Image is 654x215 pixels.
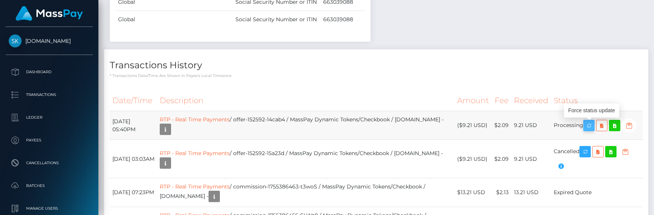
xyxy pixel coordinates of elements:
[160,183,230,190] a: RTP - Real Time Payments
[157,111,455,140] td: / offer-152592-14cab4 / MassPay Dynamic Tokens/Checkbook / [DOMAIN_NAME] -
[9,203,90,214] p: Manage Users
[551,178,643,207] td: Expired Quote
[511,90,551,111] th: Received
[110,140,157,178] td: [DATE] 03:03AM
[6,63,93,82] a: Dashboard
[9,89,90,100] p: Transactions
[160,150,230,157] a: RTP - Real Time Payments
[511,178,551,207] td: 13.21 USD
[492,140,511,178] td: $2.09
[110,90,157,111] th: Date/Time
[6,38,93,44] span: [DOMAIN_NAME]
[6,85,93,104] a: Transactions
[492,178,511,207] td: $2.13
[110,73,643,78] p: * Transactions date/time are shown in payee's local timezone
[455,140,492,178] td: ($9.21 USD)
[551,90,643,111] th: Status
[455,90,492,111] th: Amount
[157,140,455,178] td: / offer-152592-15a23d / MassPay Dynamic Tokens/Checkbook / [DOMAIN_NAME] -
[160,116,230,123] a: RTP - Real Time Payments
[564,104,619,118] div: Force status update
[110,178,157,207] td: [DATE] 07:23PM
[6,131,93,150] a: Payees
[9,157,90,169] p: Cancellations
[9,112,90,123] p: Ledger
[9,180,90,191] p: Batches
[157,90,455,111] th: Description
[551,111,643,140] td: Processing
[551,140,643,178] td: Cancelled
[6,176,93,195] a: Batches
[110,111,157,140] td: [DATE] 05:40PM
[157,178,455,207] td: / commission-1755386463-t3woS / MassPay Dynamic Tokens/Checkbook / [DOMAIN_NAME] -
[9,135,90,146] p: Payees
[9,66,90,78] p: Dashboard
[110,59,643,72] h4: Transactions History
[492,90,511,111] th: Fee
[321,11,365,28] td: 663039088
[115,11,233,28] td: Global
[6,108,93,127] a: Ledger
[492,111,511,140] td: $2.09
[511,140,551,178] td: 9.21 USD
[455,178,492,207] td: $13.21 USD
[6,154,93,173] a: Cancellations
[9,35,22,47] img: Skin.Land
[511,111,551,140] td: 9.21 USD
[16,6,83,21] img: MassPay Logo
[233,11,320,28] td: Social Security Number or ITIN
[455,111,492,140] td: ($9.21 USD)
